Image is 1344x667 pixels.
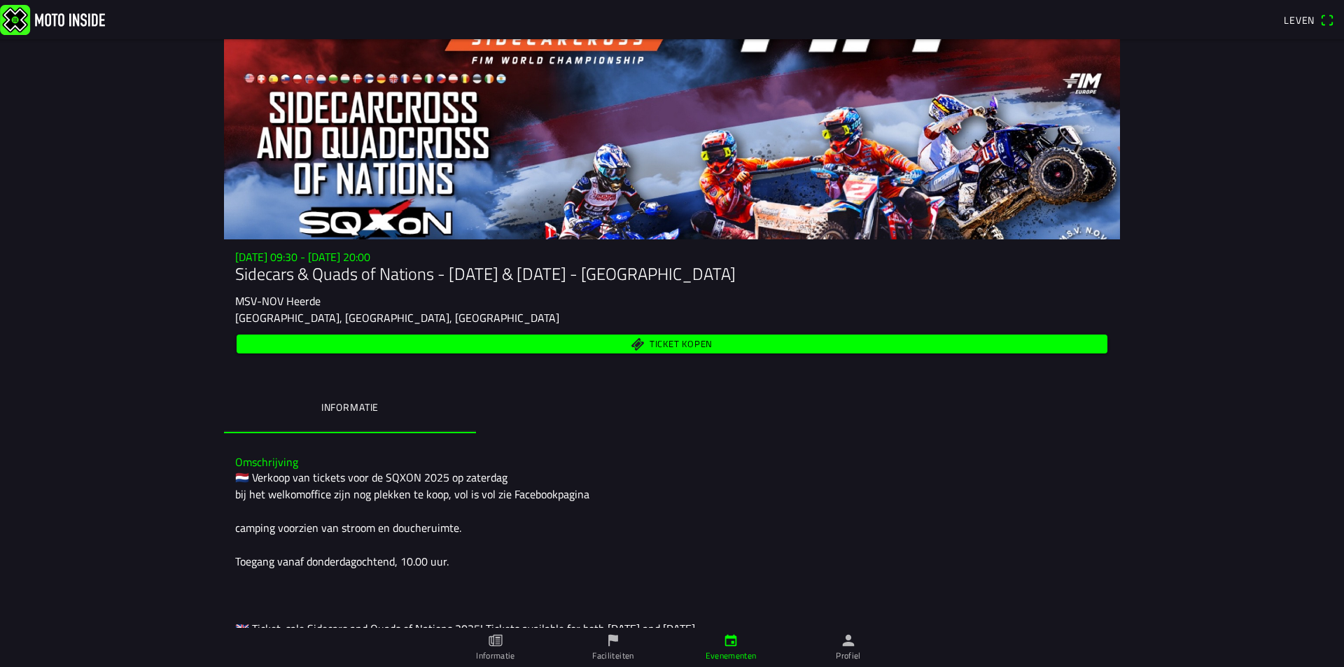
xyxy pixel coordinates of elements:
font: Leven [1284,13,1315,27]
h3: Omschrijving [235,456,1109,469]
font: Faciliteiten [592,649,633,662]
h3: [DATE] 09:30 - [DATE] 20:00 [235,251,1109,264]
ion-icon: persoon [841,633,856,648]
ion-icon: kalender [723,633,738,648]
ion-icon: papier [488,633,503,648]
font: Profiel [836,649,861,662]
font: Evenementen [706,649,757,662]
font: Informatie [476,649,515,662]
ion-icon: vlag [605,633,621,648]
h1: Sidecars & Quads of Nations - [DATE] & [DATE] - [GEOGRAPHIC_DATA] [235,264,1109,284]
span: Ticket kopen [650,339,713,349]
a: Levenqr-scanner [1277,8,1341,31]
ion-text: MSV-NOV Heerde [235,293,321,309]
ion-label: Informatie [321,400,379,415]
ion-text: [GEOGRAPHIC_DATA], [GEOGRAPHIC_DATA], [GEOGRAPHIC_DATA] [235,309,559,326]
